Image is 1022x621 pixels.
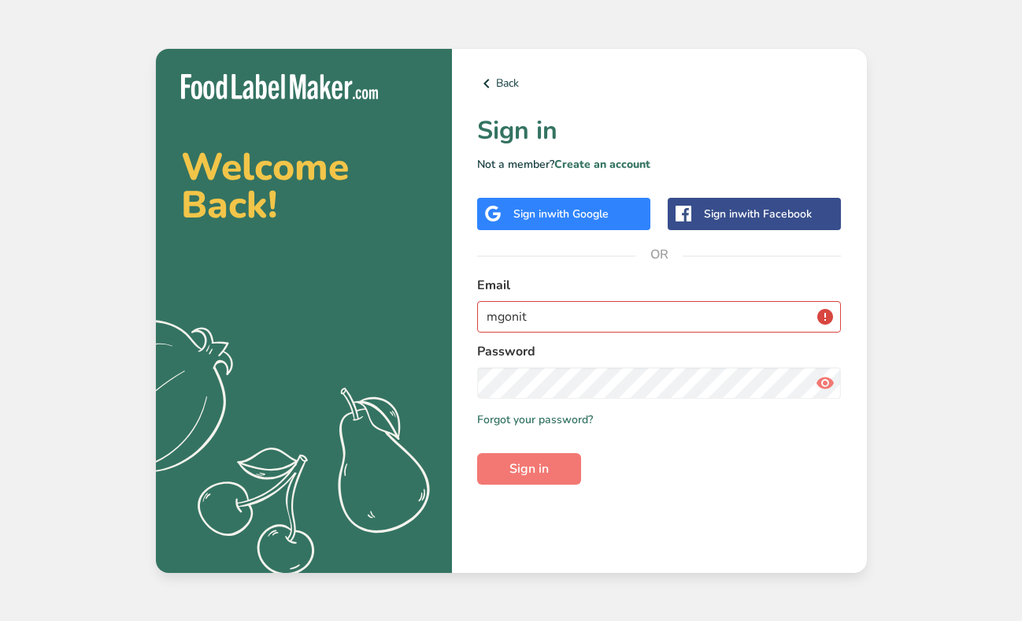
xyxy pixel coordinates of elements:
[635,231,683,278] span: OR
[477,411,593,428] a: Forgot your password?
[547,206,609,221] span: with Google
[477,301,842,333] input: Enter Your Email
[477,342,842,361] label: Password
[181,148,427,224] h2: Welcome Back!
[477,156,842,173] p: Not a member?
[477,74,842,93] a: Back
[704,206,812,222] div: Sign in
[477,276,842,295] label: Email
[738,206,812,221] span: with Facebook
[477,453,581,485] button: Sign in
[554,157,650,172] a: Create an account
[509,459,549,478] span: Sign in
[477,112,842,150] h1: Sign in
[181,74,378,100] img: Food Label Maker
[513,206,609,222] div: Sign in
